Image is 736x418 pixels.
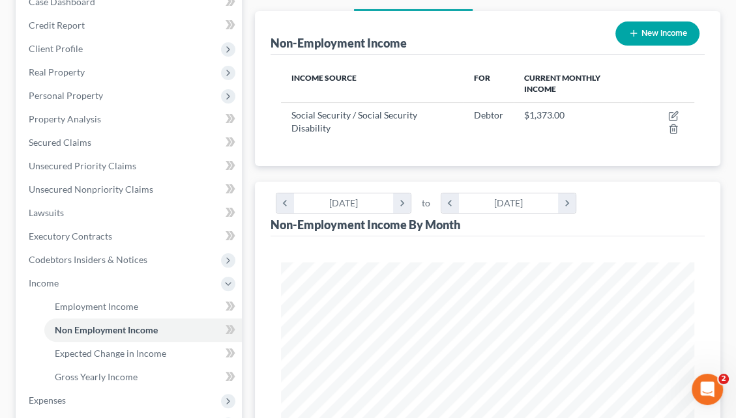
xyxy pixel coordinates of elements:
[718,374,729,384] span: 2
[18,154,242,178] a: Unsecured Priority Claims
[29,90,103,101] span: Personal Property
[55,324,158,335] span: Non Employment Income
[524,73,600,94] span: Current Monthly Income
[29,113,101,124] span: Property Analysis
[393,193,411,213] i: chevron_right
[524,109,565,120] span: $1,373.00
[55,348,166,359] span: Expected Change in Income
[55,371,138,382] span: Gross Yearly Income
[29,230,112,242] span: Executory Contracts
[29,66,85,77] span: Real Property
[294,193,394,213] div: [DATE]
[44,342,242,365] a: Expected Change in Income
[422,197,430,210] span: to
[615,21,699,46] button: New Income
[692,374,723,405] iframe: Intercom live chat
[18,14,242,37] a: Credit Report
[29,184,153,195] span: Unsecured Nonpriority Claims
[29,137,91,148] span: Secured Claims
[29,43,83,54] span: Client Profile
[271,35,407,51] div: Non-Employment Income
[271,217,460,232] div: Non-Employment Income By Month
[55,301,138,312] span: Employment Income
[29,20,85,31] span: Credit Report
[276,193,294,213] i: chevron_left
[441,193,459,213] i: chevron_left
[29,277,59,288] span: Income
[18,225,242,248] a: Executory Contracts
[474,73,490,83] span: For
[18,107,242,131] a: Property Analysis
[44,318,242,342] a: Non Employment Income
[29,160,136,171] span: Unsecured Priority Claims
[558,193,576,213] i: chevron_right
[18,178,242,201] a: Unsecured Nonpriority Claims
[44,365,242,389] a: Gross Yearly Income
[18,201,242,225] a: Lawsuits
[459,193,559,213] div: [DATE]
[18,131,242,154] a: Secured Claims
[29,395,66,406] span: Expenses
[44,295,242,318] a: Employment Income
[29,207,64,218] span: Lawsuits
[291,109,417,133] span: Social Security / Social Security Disability
[29,254,147,265] span: Codebtors Insiders & Notices
[474,109,503,120] span: Debtor
[291,73,357,83] span: Income Source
